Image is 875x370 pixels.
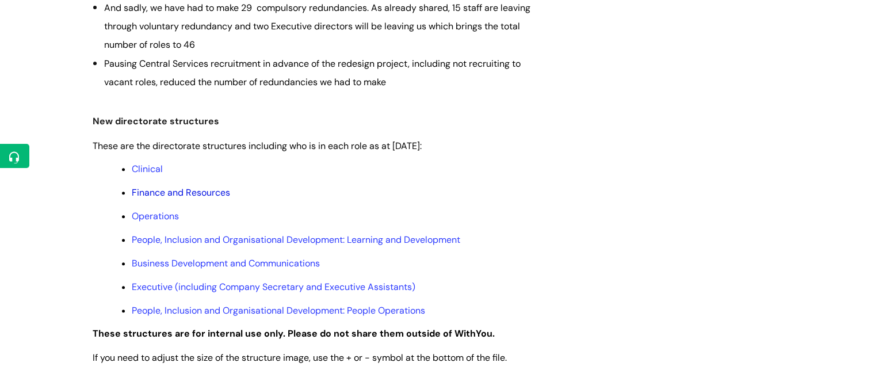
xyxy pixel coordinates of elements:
[104,2,530,51] span: And sadly, we have had to make 29 compulsory redundancies. As already shared, 15 staff are leavin...
[93,352,507,364] span: If you need to adjust the size of the structure image, use the + or - symbol at the bottom of the...
[132,257,320,269] a: Business Development and Communications
[132,281,415,293] a: Executive (including Company Secretary and Executive Assistants)
[93,115,219,127] span: New directorate structures
[132,210,179,222] a: Operations
[93,140,422,152] span: These are the directorate structures including who is in each role as at [DATE]:
[132,186,230,199] a: Finance and Resources
[132,163,163,175] a: Clinical
[132,234,460,246] a: People, Inclusion and Organisational Development: Learning and Development
[132,304,425,316] a: People, Inclusion and Organisational Development: People Operations
[104,58,521,88] span: Pausing Central Services recruitment in advance of the redesign project, including not recruiting...
[93,327,495,340] strong: These structures are for internal use only. Please do not share them outside of WithYou.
